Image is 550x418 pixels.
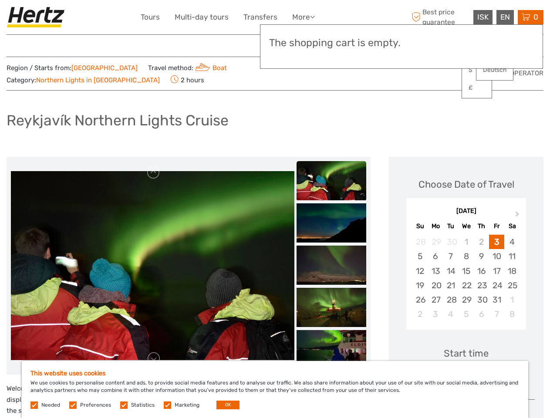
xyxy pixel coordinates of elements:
div: Choose Friday, October 3rd, 2025 [489,235,504,249]
div: Choose Sunday, November 2nd, 2025 [412,307,428,321]
div: Choose Tuesday, November 4th, 2025 [443,307,459,321]
div: Choose Date of Travel [418,178,514,191]
a: More [292,11,315,24]
div: Choose Saturday, October 4th, 2025 [504,235,520,249]
div: Choose Saturday, October 11th, 2025 [504,249,520,263]
div: Choose Wednesday, November 5th, 2025 [459,307,474,321]
div: month 2025-10 [409,235,523,321]
img: 5985f894008c403b855eb76be7c2f054_slider_thumbnail.jpg [297,246,366,285]
div: Not available Thursday, October 2nd, 2025 [474,235,489,249]
div: Choose Monday, November 3rd, 2025 [428,307,443,321]
div: Choose Friday, October 31st, 2025 [489,293,504,307]
div: Not available Wednesday, October 1st, 2025 [459,235,474,249]
div: Not available Sunday, September 28th, 2025 [412,235,428,249]
label: Marketing [175,401,199,409]
div: Not available Monday, September 29th, 2025 [428,235,443,249]
span: Travel method: [148,61,227,74]
h3: The shopping cart is empty. [269,37,534,49]
div: Choose Sunday, October 19th, 2025 [412,278,428,293]
a: Deutsch [476,62,513,78]
div: Choose Wednesday, October 29th, 2025 [459,293,474,307]
button: Next Month [511,209,525,223]
a: [GEOGRAPHIC_DATA] [71,64,138,72]
a: $ [462,62,492,78]
div: Tu [443,220,459,232]
div: Choose Saturday, October 25th, 2025 [504,278,520,293]
div: Choose Tuesday, October 7th, 2025 [443,249,459,263]
div: Choose Thursday, October 16th, 2025 [474,264,489,278]
div: Choose Monday, October 27th, 2025 [428,293,443,307]
img: 894f0eae832e495bbb16711e2a563fe8_slider_thumbnail.png [297,288,366,327]
img: 065391f7ccc7491c8132d85d8a95dd09_slider_thumbnail.jpeg [297,330,366,369]
img: 4bb82e1811d746cd88a7869ac0845836_slider_thumbnail.jpg [297,203,366,243]
label: Needed [41,401,60,409]
span: Region / Starts from: [7,64,138,73]
div: Choose Thursday, November 6th, 2025 [474,307,489,321]
div: Choose Tuesday, October 21st, 2025 [443,278,459,293]
div: Choose Friday, October 24th, 2025 [489,278,504,293]
img: 2cec1e61e8a54e51b211c4632445016c_slider_thumbnail.jpg [297,161,366,200]
h1: Reykjavík Northern Lights Cruise [7,111,229,129]
div: Start time [444,347,489,360]
a: Multi-day tours [175,11,229,24]
div: Sa [504,220,520,232]
div: Choose Thursday, October 9th, 2025 [474,249,489,263]
span: 2 hours [170,74,204,86]
p: We're away right now. Please check back later! [12,15,98,22]
div: Choose Saturday, November 8th, 2025 [504,307,520,321]
div: Choose Wednesday, October 8th, 2025 [459,249,474,263]
span: Best price guarantee [409,7,471,27]
h5: This website uses cookies [30,370,520,377]
div: Choose Thursday, October 30th, 2025 [474,293,489,307]
div: EN [496,10,514,24]
a: Transfers [243,11,277,24]
label: Preferences [80,401,111,409]
span: 0 [532,13,540,21]
a: Boat [193,64,227,72]
div: Choose Tuesday, October 14th, 2025 [443,264,459,278]
div: Choose Sunday, October 5th, 2025 [412,249,428,263]
div: Choose Friday, October 17th, 2025 [489,264,504,278]
span: ISK [477,13,489,21]
div: Choose Sunday, October 12th, 2025 [412,264,428,278]
div: Su [412,220,428,232]
a: Tours [141,11,160,24]
div: We use cookies to personalise content and ads, to provide social media features and to analyse ou... [22,361,528,418]
div: Choose Thursday, October 23rd, 2025 [474,278,489,293]
div: Choose Monday, October 6th, 2025 [428,249,443,263]
div: Choose Wednesday, October 22nd, 2025 [459,278,474,293]
div: [DATE] [406,207,526,216]
div: Choose Wednesday, October 15th, 2025 [459,264,474,278]
div: Choose Sunday, October 26th, 2025 [412,293,428,307]
p: Welcome aboard this 1,5-2,5 hr. winter cruise in search of the incredible Aurora Borealis. Experi... [7,383,371,417]
button: OK [216,401,240,409]
div: Choose Saturday, November 1st, 2025 [504,293,520,307]
div: Not available Tuesday, September 30th, 2025 [443,235,459,249]
div: Choose Monday, October 13th, 2025 [428,264,443,278]
div: Choose Monday, October 20th, 2025 [428,278,443,293]
a: £ [462,80,492,96]
button: Open LiveChat chat widget [100,13,111,24]
div: Fr [489,220,504,232]
div: Choose Saturday, October 18th, 2025 [504,264,520,278]
div: Th [474,220,489,232]
div: Choose Friday, October 10th, 2025 [489,249,504,263]
a: Northern Lights in [GEOGRAPHIC_DATA] [36,76,160,84]
div: Mo [428,220,443,232]
div: We [459,220,474,232]
img: Hertz [7,7,68,28]
div: Choose Friday, November 7th, 2025 [489,307,504,321]
label: Statistics [131,401,155,409]
div: Choose Tuesday, October 28th, 2025 [443,293,459,307]
img: 2cec1e61e8a54e51b211c4632445016c_main_slider.jpg [11,171,294,360]
span: Category: [7,76,160,85]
